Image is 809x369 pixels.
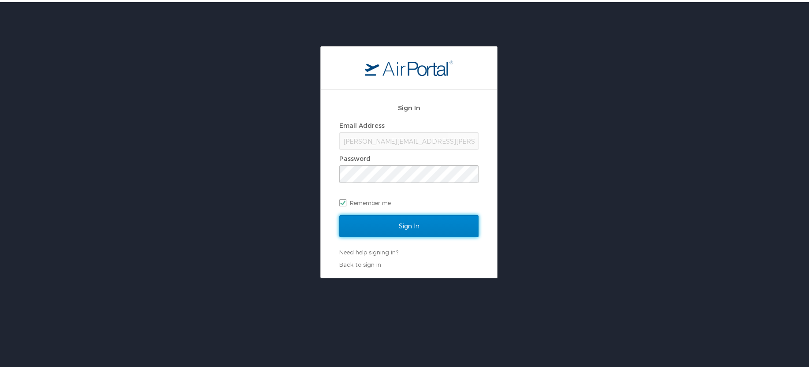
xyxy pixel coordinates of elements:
a: Back to sign in [339,259,381,266]
label: Password [339,153,371,160]
label: Email Address [339,119,385,127]
label: Remember me [339,194,479,207]
input: Sign In [339,213,479,235]
a: Need help signing in? [339,246,398,253]
img: logo [365,58,453,74]
h2: Sign In [339,101,479,111]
